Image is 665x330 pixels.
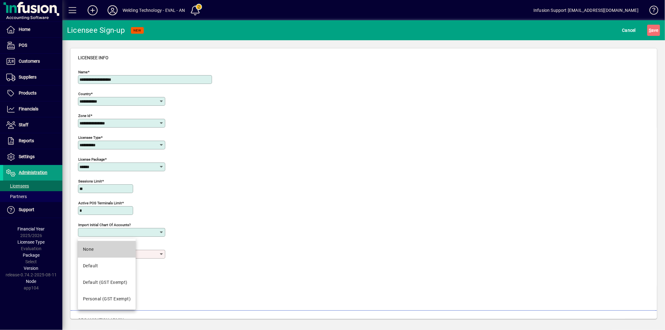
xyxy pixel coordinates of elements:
mat-label: Active POS Terminals Limit [78,201,122,205]
span: Node [26,279,36,284]
span: Version [24,266,39,271]
div: Personal (GST Exempt) [83,296,131,302]
span: Licensee Type [18,240,45,245]
a: Knowledge Base [645,1,657,22]
div: Default [83,263,98,269]
span: None [83,246,94,253]
a: Reports [3,133,62,149]
span: Financials [19,106,38,111]
span: Administration [19,170,47,175]
div: Infusion Support [EMAIL_ADDRESS][DOMAIN_NAME] [533,5,638,15]
span: Financial Year [18,226,45,231]
a: Licensees [3,181,62,191]
mat-label: Sessions Limit [78,179,102,183]
span: Cancel [622,25,636,35]
a: Customers [3,54,62,69]
span: Partners [6,194,27,199]
mat-label: Zone Id [78,114,90,118]
mat-option: Default [78,258,136,274]
button: Profile [103,5,123,16]
div: Licensee Sign-up [67,25,125,35]
a: Products [3,85,62,101]
span: ave [649,25,658,35]
button: Save [647,25,660,36]
a: Support [3,202,62,218]
mat-label: Name [78,70,88,74]
span: Licensee Info [78,55,108,60]
span: Customers [19,59,40,64]
span: Products [19,90,36,95]
a: Partners [3,191,62,202]
span: Staff [19,122,28,127]
mat-label: Licensee Type [78,135,101,140]
button: Add [83,5,103,16]
a: Staff [3,117,62,133]
mat-label: Country [78,92,91,96]
a: POS [3,38,62,53]
div: Welding Technology - EVAL - AN [123,5,185,15]
mat-label: Import initial Chart of Accounts? [78,223,131,227]
span: Organisation Admin [78,318,124,323]
span: S [649,28,651,33]
span: Support [19,207,34,212]
span: NEW [133,28,141,32]
button: Cancel [621,25,638,36]
span: Suppliers [19,75,36,80]
a: Suppliers [3,70,62,85]
a: Home [3,22,62,37]
span: Settings [19,154,35,159]
mat-option: Default (GST Exempt) [78,274,136,291]
mat-label: License Package [78,157,105,162]
span: Package [23,253,40,258]
span: Home [19,27,30,32]
mat-option: Personal (GST Exempt) [78,291,136,307]
span: POS [19,43,27,48]
div: Default (GST Exempt) [83,279,128,286]
a: Financials [3,101,62,117]
a: Settings [3,149,62,165]
span: Reports [19,138,34,143]
span: Licensees [6,183,29,188]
